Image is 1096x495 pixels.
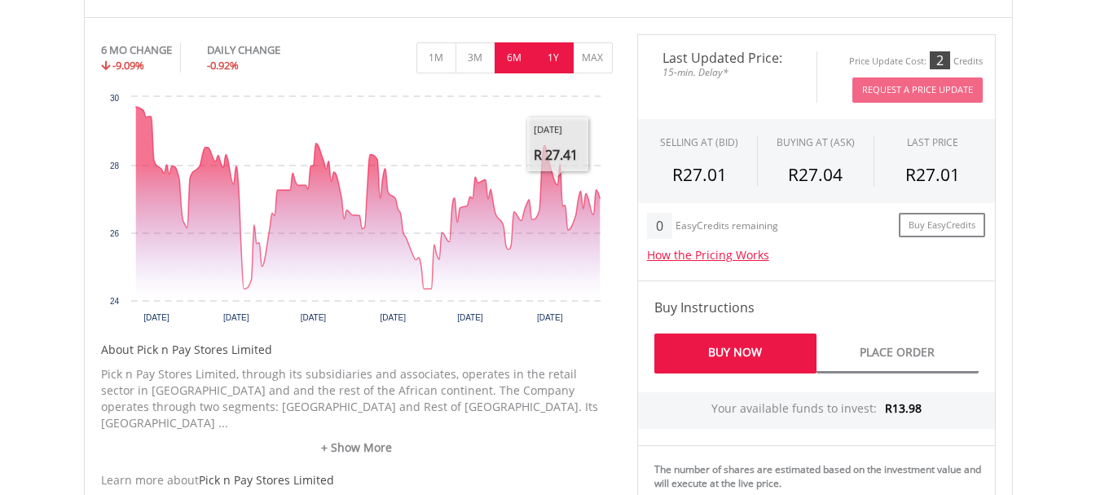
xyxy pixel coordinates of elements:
span: Pick n Pay Stores Limited [199,472,334,488]
a: Buy Now [654,334,816,373]
div: LAST PRICE [907,135,958,149]
h5: About Pick n Pay Stores Limited [101,342,613,358]
span: 15-min. Delay* [650,64,804,80]
button: 1Y [534,42,574,73]
a: How the Pricing Works [647,247,769,263]
div: Your available funds to invest: [638,392,995,429]
text: [DATE] [457,313,483,322]
button: 3M [456,42,495,73]
div: DAILY CHANGE [207,42,335,58]
text: 26 [109,229,119,238]
span: -0.92% [207,58,239,73]
text: 24 [109,297,119,306]
text: [DATE] [143,313,169,322]
a: Place Order [816,334,979,373]
div: EasyCredits remaining [676,220,778,234]
div: 6 MO CHANGE [101,42,172,58]
span: R27.01 [672,163,727,186]
span: BUYING AT (ASK) [777,135,855,149]
svg: Interactive chart [101,89,613,334]
span: R27.01 [905,163,960,186]
span: R13.98 [885,400,922,416]
button: Request A Price Update [852,77,983,103]
div: 2 [930,51,950,69]
p: Pick n Pay Stores Limited, through its subsidiaries and associates, operates in the retail sector... [101,366,613,431]
div: Credits [953,55,983,68]
div: 0 [647,213,672,239]
span: -9.09% [112,58,144,73]
button: 1M [416,42,456,73]
span: R27.04 [788,163,843,186]
div: SELLING AT (BID) [660,135,738,149]
text: [DATE] [300,313,326,322]
text: [DATE] [536,313,562,322]
text: [DATE] [380,313,406,322]
div: The number of shares are estimated based on the investment value and will execute at the live price. [654,462,988,490]
div: Price Update Cost: [849,55,927,68]
button: 6M [495,42,535,73]
h4: Buy Instructions [654,298,979,317]
span: Last Updated Price: [650,51,804,64]
div: Learn more about [101,472,613,488]
text: 30 [109,94,119,103]
button: MAX [573,42,613,73]
text: 28 [109,161,119,170]
text: [DATE] [223,313,249,322]
a: + Show More [101,440,613,456]
div: Chart. Highcharts interactive chart. [101,89,613,334]
a: Buy EasyCredits [899,213,985,238]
